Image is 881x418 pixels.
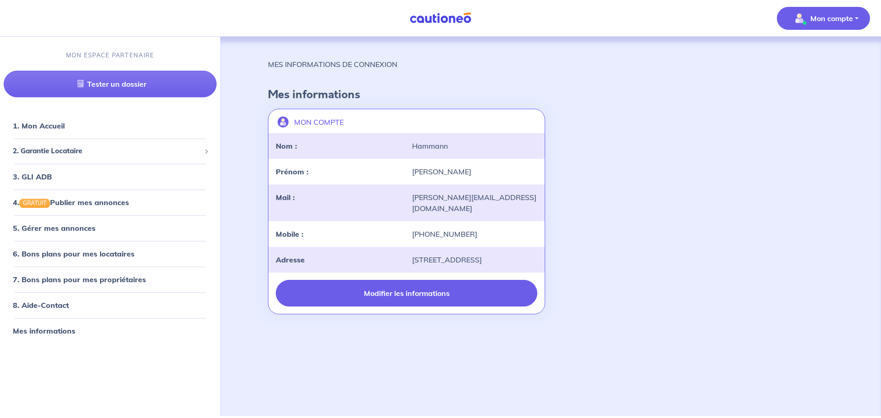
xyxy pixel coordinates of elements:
p: MON COMPTE [294,117,344,128]
a: Tester un dossier [4,71,217,97]
a: 3. GLI ADB [13,172,52,181]
strong: Adresse [276,255,305,264]
a: 7. Bons plans pour mes propriétaires [13,275,146,284]
div: [PERSON_NAME][EMAIL_ADDRESS][DOMAIN_NAME] [407,192,543,214]
div: 4.GRATUITPublier mes annonces [4,193,217,212]
img: illu_account.svg [278,117,289,128]
div: [PERSON_NAME] [407,166,543,177]
button: Modifier les informations [276,280,537,307]
div: 1. Mon Accueil [4,117,217,135]
div: 3. GLI ADB [4,167,217,186]
div: [PHONE_NUMBER] [407,229,543,240]
div: Hammann [407,140,543,151]
strong: Prénom : [276,167,308,176]
a: 1. Mon Accueil [13,121,65,130]
div: 7. Bons plans pour mes propriétaires [4,270,217,289]
div: Mes informations [4,322,217,340]
div: [STREET_ADDRESS] [407,254,543,265]
div: 6. Bons plans pour mes locataires [4,245,217,263]
p: Mon compte [810,13,853,24]
div: 2. Garantie Locataire [4,142,217,160]
a: 5. Gérer mes annonces [13,223,95,233]
a: Mes informations [13,326,75,335]
h4: Mes informations [268,88,833,101]
a: 8. Aide-Contact [13,301,69,310]
strong: Mobile : [276,229,303,239]
img: Cautioneo [406,12,475,24]
img: illu_account_valid_menu.svg [792,11,807,26]
a: 6. Bons plans pour mes locataires [13,249,134,258]
span: 2. Garantie Locataire [13,146,201,156]
div: 8. Aide-Contact [4,296,217,314]
p: MES INFORMATIONS DE CONNEXION [268,59,397,70]
strong: Nom : [276,141,297,150]
p: MON ESPACE PARTENAIRE [66,51,155,60]
div: 5. Gérer mes annonces [4,219,217,237]
button: illu_account_valid_menu.svgMon compte [777,7,870,30]
strong: Mail : [276,193,295,202]
a: 4.GRATUITPublier mes annonces [13,198,129,207]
